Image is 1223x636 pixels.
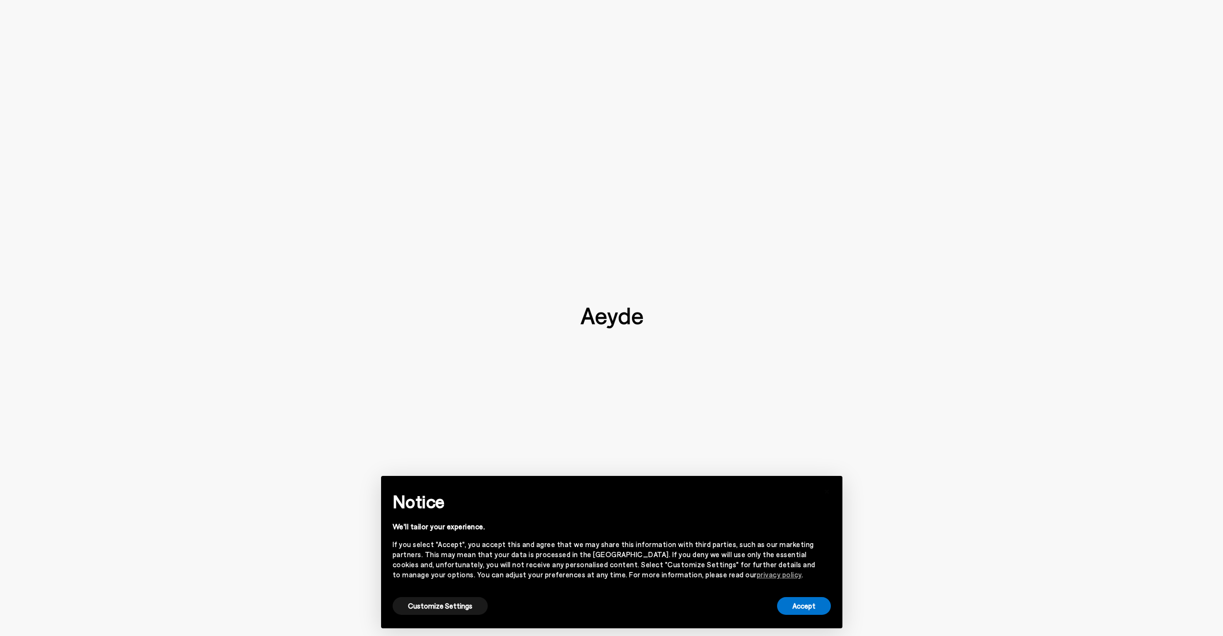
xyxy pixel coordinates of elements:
h2: Notice [393,489,815,514]
a: privacy policy [757,570,802,579]
button: Accept [777,597,831,615]
div: We'll tailor your experience. [393,522,815,532]
img: footer-logo.svg [581,308,643,329]
span: × [824,483,830,497]
button: Customize Settings [393,597,488,615]
button: Close this notice [815,479,839,502]
div: If you select "Accept", you accept this and agree that we may share this information with third p... [393,539,815,580]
